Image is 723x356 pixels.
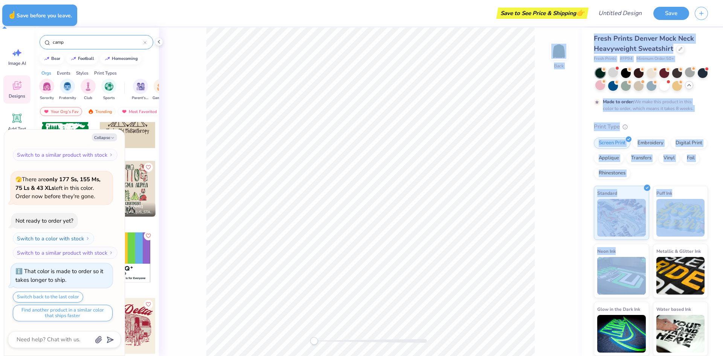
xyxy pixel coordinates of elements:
span: 🫣 [15,176,22,183]
div: filter for Club [81,79,96,101]
span: Add Text [8,126,26,132]
div: filter for Game Day [153,79,170,101]
span: Standard [597,189,617,197]
button: filter button [153,79,170,101]
div: Orgs [41,70,51,76]
img: trend_line.gif [44,57,50,61]
div: filter for Sports [101,79,116,101]
span: Parent's Weekend [132,95,149,101]
img: Standard [597,199,646,237]
button: Switch to a color with stock [13,232,94,244]
span: Club [84,95,92,101]
img: trend_line.gif [70,57,76,61]
span: Fraternity [59,95,76,101]
span: Game Day [153,95,170,101]
div: Events [57,70,70,76]
span: [PERSON_NAME] [112,204,143,209]
div: Vinyl [659,153,680,164]
div: Most Favorited [118,107,160,116]
span: Fresh Prints [594,56,616,62]
div: Styles [76,70,88,76]
div: We make this product in this color to order, which means it takes 8 weeks. [603,98,696,112]
img: Game Day Image [157,82,166,91]
span: Glow in the Dark Ink [597,305,640,313]
div: filter for Sorority [39,79,54,101]
img: Puff Ink [656,199,705,237]
div: football [78,57,94,61]
button: filter button [39,79,54,101]
span: Fresh Prints Denver Mock Neck Heavyweight Sweatshirt [594,34,694,53]
button: Switch back to the last color [13,292,83,303]
span: Sports [103,95,115,101]
img: most_fav.gif [121,109,127,114]
div: Back [554,63,564,69]
span: Designs [9,93,25,99]
div: That color is made to order so it takes longer to ship. [15,267,103,284]
img: Club Image [84,82,92,91]
img: Glow in the Dark Ink [597,315,646,353]
div: homecoming [112,57,138,61]
img: Sports Image [105,82,113,91]
div: Print Type [594,122,708,131]
div: Transfers [626,153,656,164]
div: Digital Print [671,138,707,149]
button: Switch to a similar product with stock [13,149,117,161]
button: Like [144,163,153,172]
span: There are left in this color. Order now before they're gone. [15,176,101,200]
span: Puff Ink [656,189,672,197]
img: Sorority Image [43,82,51,91]
button: Like [144,300,153,309]
span: Minimum Order: 50 + [636,56,674,62]
button: Collapse [92,133,117,141]
button: Like [144,231,153,240]
input: Untitled Design [592,6,648,21]
img: Water based Ink [656,315,705,353]
img: Switch to a similar product with stock [109,251,113,255]
img: Back [551,44,566,59]
span: Image AI [8,60,26,66]
div: Screen Print [594,138,630,149]
div: bear [51,57,60,61]
button: filter button [101,79,116,101]
strong: only 177 Ss, 155 Ms, 75 Ls & 43 XLs [15,176,101,192]
div: filter for Parent's Weekend [132,79,149,101]
div: Accessibility label [310,337,318,345]
div: Not ready to order yet? [15,217,73,225]
img: Neon Ink [597,257,646,295]
strong: Made to order: [603,99,634,105]
button: filter button [132,79,149,101]
button: homecoming [100,53,141,64]
span: Neon Ink [597,247,616,255]
span: # FP94 [620,56,633,62]
span: Sigma Alpha, [US_STATE][GEOGRAPHIC_DATA] [112,209,153,215]
img: Parent's Weekend Image [136,82,145,91]
div: Your Org's Fav [40,107,82,116]
div: Trending [84,107,116,116]
span: 👉 [576,8,584,17]
img: Switch to a color with stock [85,236,90,241]
div: Save to See Price & Shipping [498,8,587,19]
button: football [66,53,98,64]
span: Metallic & Glitter Ink [656,247,701,255]
img: Metallic & Glitter Ink [656,257,705,295]
span: Water based Ink [656,305,691,313]
button: Switch to a similar product with stock [13,247,117,259]
button: filter button [81,79,96,101]
span: Sorority [40,95,54,101]
button: Save [653,7,689,20]
img: most_fav.gif [43,109,49,114]
img: Switch to a similar product with stock [109,153,113,157]
button: filter button [59,79,76,101]
img: trend_line.gif [104,57,110,61]
input: Try "Alpha" [52,38,143,46]
img: trending.gif [88,109,94,114]
div: filter for Fraternity [59,79,76,101]
div: Embroidery [633,138,668,149]
button: Find another product in a similar color that ships faster [13,305,113,321]
div: Print Types [94,70,117,76]
div: Applique [594,153,624,164]
div: Rhinestones [594,168,630,179]
img: Fraternity Image [63,82,72,91]
div: Foil [682,153,700,164]
button: bear [40,53,64,64]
